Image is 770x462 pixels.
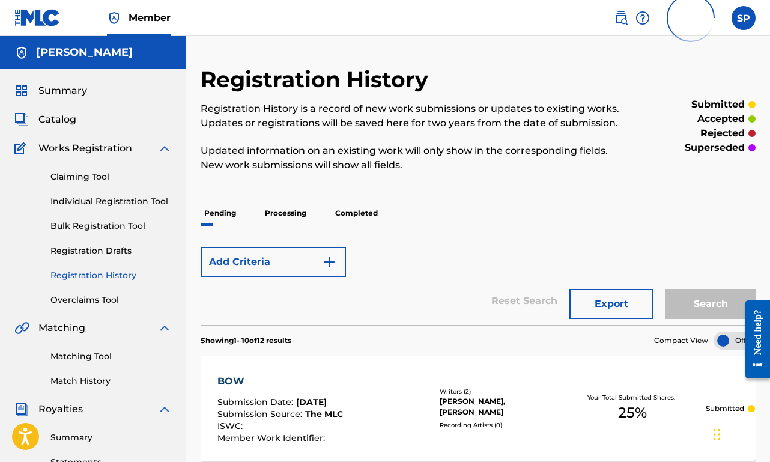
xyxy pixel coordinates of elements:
[706,403,744,414] p: Submitted
[710,404,770,462] iframe: Chat Widget
[217,421,246,431] span: ISWC :
[157,321,172,335] img: expand
[14,321,29,335] img: Matching
[697,112,745,126] p: accepted
[14,84,29,98] img: Summary
[614,6,628,30] a: Public Search
[691,97,745,112] p: submitted
[736,290,770,389] iframe: Resource Center
[14,112,29,127] img: Catalog
[305,409,343,419] span: The MLC
[654,335,708,346] span: Compact View
[440,396,560,418] div: [PERSON_NAME], [PERSON_NAME]
[14,112,76,127] a: CatalogCatalog
[201,102,628,130] p: Registration History is a record of new work submissions or updates to existing works. Updates or...
[217,374,343,389] div: BOW
[217,433,328,443] span: Member Work Identifier :
[261,201,310,226] p: Processing
[36,46,133,59] h5: Sebastian Picchioni
[14,46,29,60] img: Accounts
[322,255,336,269] img: 9d2ae6d4665cec9f34b9.svg
[50,375,172,388] a: Match History
[38,84,87,98] span: Summary
[157,141,172,156] img: expand
[201,247,346,277] button: Add Criteria
[618,402,647,424] span: 25 %
[50,245,172,257] a: Registration Drafts
[714,416,721,452] div: Drag
[201,201,240,226] p: Pending
[201,241,756,325] form: Search Form
[217,409,305,419] span: Submission Source :
[700,126,745,141] p: rejected
[50,195,172,208] a: Individual Registration Tool
[14,84,87,98] a: SummarySummary
[157,402,172,416] img: expand
[201,66,434,93] h2: Registration History
[296,397,327,407] span: [DATE]
[332,201,381,226] p: Completed
[14,402,29,416] img: Royalties
[569,289,653,319] button: Export
[14,141,30,156] img: Works Registration
[587,393,678,402] p: Your Total Submitted Shares:
[440,421,560,430] div: Recording Artists ( 0 )
[129,11,171,25] span: Member
[50,220,172,233] a: Bulk Registration Tool
[38,402,83,416] span: Royalties
[38,112,76,127] span: Catalog
[201,335,291,346] p: Showing 1 - 10 of 12 results
[614,11,628,25] img: search
[50,171,172,183] a: Claiming Tool
[14,9,61,26] img: MLC Logo
[732,6,756,30] div: User Menu
[38,321,85,335] span: Matching
[50,350,172,363] a: Matching Tool
[635,6,650,30] div: Help
[107,11,121,25] img: Top Rightsholder
[38,141,132,156] span: Works Registration
[635,11,650,25] img: help
[201,144,628,172] p: Updated information on an existing work will only show in the corresponding fields. New work subm...
[201,356,756,461] a: BOWSubmission Date:[DATE]Submission Source:The MLCISWC:Member Work Identifier:Writers (2)[PERSON_...
[50,294,172,306] a: Overclaims Tool
[50,269,172,282] a: Registration History
[217,397,296,407] span: Submission Date :
[440,387,560,396] div: Writers ( 2 )
[685,141,745,155] p: superseded
[50,431,172,444] a: Summary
